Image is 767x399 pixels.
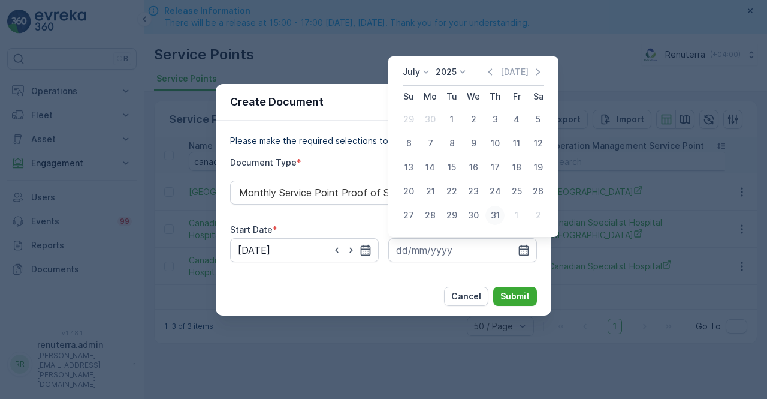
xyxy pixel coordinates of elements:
div: 12 [529,134,548,153]
div: 2 [529,206,548,225]
th: Tuesday [441,86,463,107]
button: Submit [493,287,537,306]
div: 5 [529,110,548,129]
th: Wednesday [463,86,484,107]
th: Monday [419,86,441,107]
div: 27 [399,206,418,225]
div: 3 [485,110,505,129]
div: 29 [442,206,461,225]
label: Start Date [230,224,273,235]
div: 6 [399,134,418,153]
div: 24 [485,182,505,201]
th: Friday [506,86,527,107]
label: Document Type [230,157,297,167]
div: 10 [485,134,505,153]
div: 1 [442,110,461,129]
div: 22 [442,182,461,201]
th: Thursday [484,86,506,107]
th: Saturday [527,86,549,107]
p: July [403,66,420,78]
div: 30 [421,110,440,129]
p: [DATE] [500,66,529,78]
p: Create Document [230,94,324,110]
div: 16 [464,158,483,177]
div: 21 [421,182,440,201]
div: 18 [507,158,526,177]
div: 2 [464,110,483,129]
div: 13 [399,158,418,177]
th: Sunday [398,86,419,107]
div: 15 [442,158,461,177]
div: 20 [399,182,418,201]
div: 29 [399,110,418,129]
div: 28 [421,206,440,225]
p: Submit [500,290,530,302]
div: 25 [507,182,526,201]
input: dd/mm/yyyy [388,238,537,262]
div: 9 [464,134,483,153]
input: dd/mm/yyyy [230,238,379,262]
p: 2025 [436,66,457,78]
div: 30 [464,206,483,225]
div: 4 [507,110,526,129]
div: 1 [507,206,526,225]
div: 17 [485,158,505,177]
p: Cancel [451,290,481,302]
div: 11 [507,134,526,153]
div: 23 [464,182,483,201]
button: Cancel [444,287,488,306]
div: 8 [442,134,461,153]
div: 31 [485,206,505,225]
div: 26 [529,182,548,201]
div: 19 [529,158,548,177]
div: 7 [421,134,440,153]
div: 14 [421,158,440,177]
p: Please make the required selections to create your document. [230,135,537,147]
